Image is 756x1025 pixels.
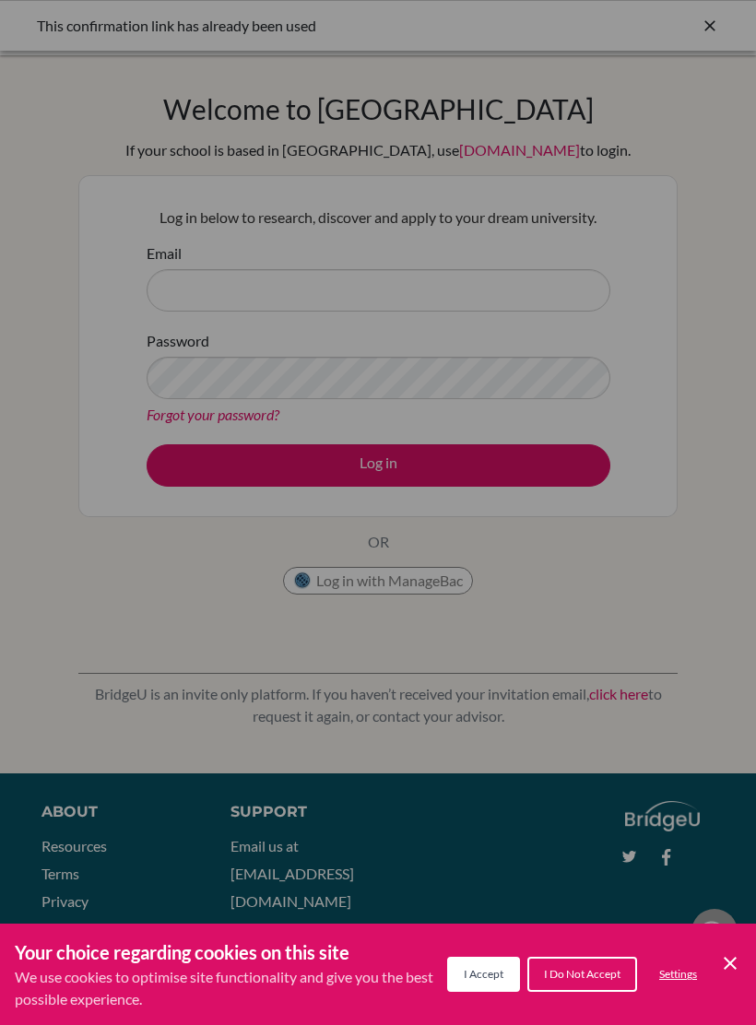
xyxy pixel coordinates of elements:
p: We use cookies to optimise site functionality and give you the best possible experience. [15,966,447,1010]
button: I Accept [447,957,520,992]
span: Settings [659,967,697,981]
span: I Do Not Accept [544,967,620,981]
h3: Your choice regarding cookies on this site [15,938,447,966]
button: Settings [644,959,712,990]
span: I Accept [464,967,503,981]
button: I Do Not Accept [527,957,637,992]
button: Save and close [719,952,741,974]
